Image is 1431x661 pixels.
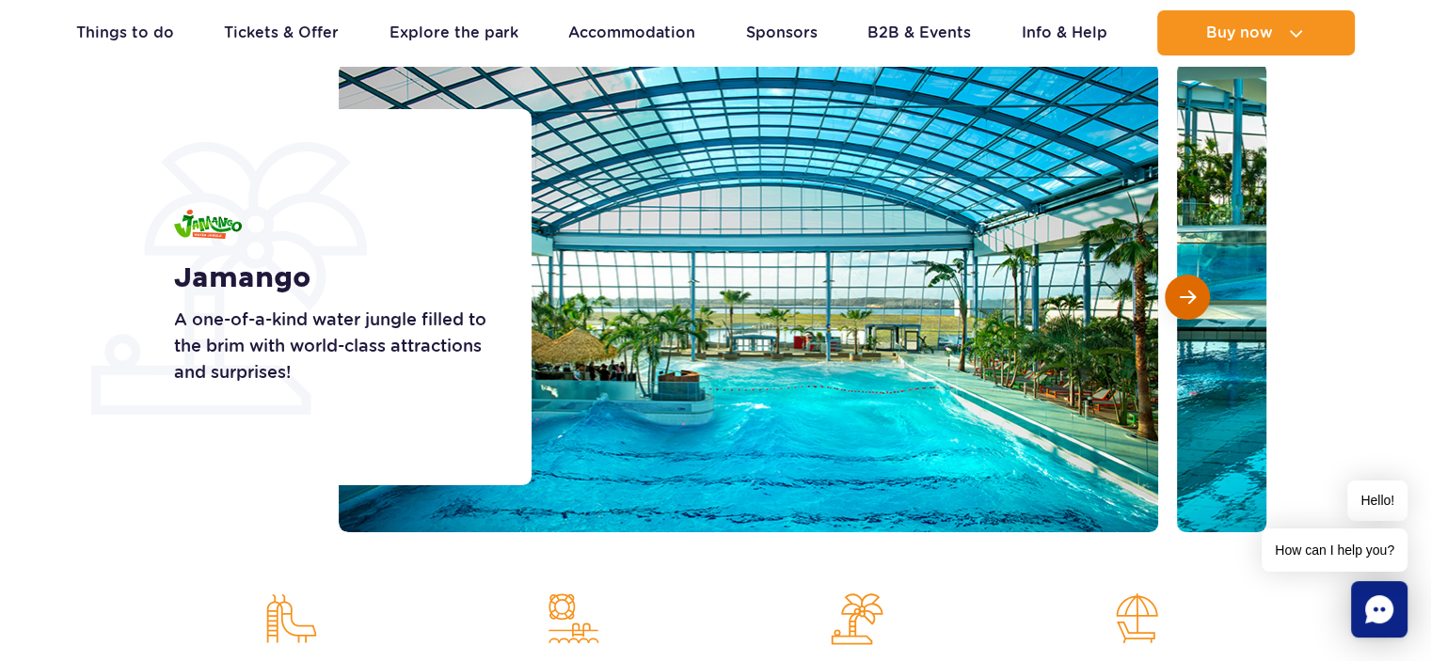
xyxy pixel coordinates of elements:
a: Things to do [76,10,174,55]
div: Chat [1351,581,1407,637]
span: How can I help you? [1262,528,1407,572]
a: Accommodation [568,10,695,55]
p: A one-of-a-kind water jungle filled to the brim with world-class attractions and surprises! [174,307,489,386]
h1: Jamango [174,261,489,295]
a: Explore the park [390,10,518,55]
a: B2B & Events [867,10,971,55]
button: Next slide [1165,275,1210,320]
a: Info & Help [1022,10,1107,55]
a: Tickets & Offer [224,10,339,55]
img: Jamango [174,210,242,239]
button: Buy now [1157,10,1355,55]
span: Buy now [1206,24,1273,41]
span: Hello! [1347,480,1407,521]
a: Sponsors [746,10,818,55]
